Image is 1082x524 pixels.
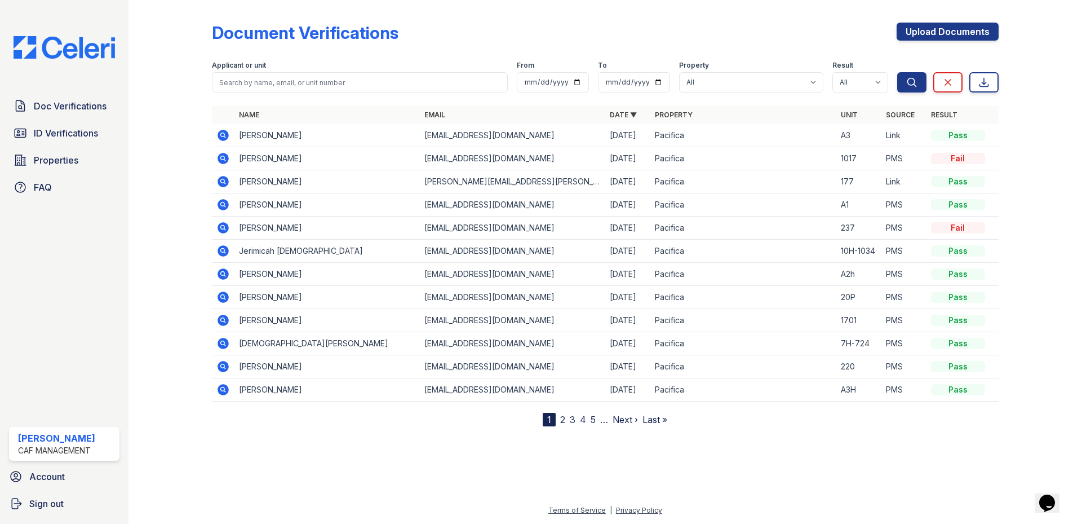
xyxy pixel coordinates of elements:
td: Pacifica [650,332,836,355]
td: [DATE] [605,309,650,332]
div: Fail [931,222,985,234]
td: A2h [836,263,881,286]
div: Pass [931,361,985,372]
td: 1017 [836,147,881,170]
span: Doc Verifications [34,99,107,113]
input: Search by name, email, or unit number [212,72,508,93]
td: [EMAIL_ADDRESS][DOMAIN_NAME] [420,332,605,355]
td: [PERSON_NAME] [234,170,420,193]
a: Upload Documents [897,23,999,41]
td: Pacifica [650,355,836,378]
a: 4 [580,414,586,425]
td: [EMAIL_ADDRESS][DOMAIN_NAME] [420,355,605,378]
td: [DATE] [605,240,650,263]
td: [EMAIL_ADDRESS][DOMAIN_NAME] [420,286,605,309]
td: [DEMOGRAPHIC_DATA][PERSON_NAME] [234,332,420,355]
td: Pacifica [650,147,836,170]
div: Pass [931,245,985,257]
label: To [598,61,607,70]
td: Pacifica [650,217,836,240]
td: [PERSON_NAME] [234,286,420,309]
td: [EMAIL_ADDRESS][DOMAIN_NAME] [420,263,605,286]
td: [DATE] [605,355,650,378]
a: Terms of Service [548,506,606,514]
td: [EMAIL_ADDRESS][DOMAIN_NAME] [420,147,605,170]
td: Pacifica [650,193,836,217]
td: [DATE] [605,378,650,402]
td: Jerimicah [DEMOGRAPHIC_DATA] [234,240,420,263]
td: PMS [881,332,926,355]
div: Pass [931,199,985,210]
div: Pass [931,268,985,280]
div: Pass [931,176,985,187]
td: A3H [836,378,881,402]
a: Last » [642,414,667,425]
div: Pass [931,384,985,395]
td: Pacifica [650,286,836,309]
a: Name [239,111,259,119]
td: [PERSON_NAME] [234,378,420,402]
td: Pacifica [650,124,836,147]
a: Date ▼ [610,111,637,119]
td: [PERSON_NAME] [234,193,420,217]
a: Account [5,465,124,488]
a: Properties [9,149,119,171]
td: [EMAIL_ADDRESS][DOMAIN_NAME] [420,217,605,240]
span: Account [29,470,65,483]
a: 2 [560,414,565,425]
td: PMS [881,217,926,240]
iframe: chat widget [1035,479,1071,513]
div: CAF Management [18,445,95,456]
label: Result [832,61,853,70]
div: [PERSON_NAME] [18,431,95,445]
td: Pacifica [650,309,836,332]
td: [PERSON_NAME] [234,355,420,378]
span: FAQ [34,180,52,194]
img: CE_Logo_Blue-a8612792a0a2168367f1c8372b55b34899dd931a85d93a1a3d3e32e68fde9ad4.png [5,36,124,59]
td: [PERSON_NAME][EMAIL_ADDRESS][PERSON_NAME][DOMAIN_NAME] [420,170,605,193]
td: [DATE] [605,332,650,355]
td: [PERSON_NAME] [234,263,420,286]
td: 20P [836,286,881,309]
td: [PERSON_NAME] [234,217,420,240]
td: [DATE] [605,217,650,240]
a: Email [424,111,445,119]
td: PMS [881,240,926,263]
div: 1 [543,413,556,426]
a: Privacy Policy [616,506,662,514]
a: Unit [841,111,858,119]
a: Property [655,111,693,119]
td: 10H-1034 [836,240,881,263]
a: 3 [570,414,575,425]
td: Pacifica [650,378,836,402]
td: Pacifica [650,240,836,263]
td: Link [881,124,926,147]
td: 237 [836,217,881,240]
a: Next › [613,414,638,425]
span: Sign out [29,497,64,510]
td: Pacifica [650,170,836,193]
td: [DATE] [605,124,650,147]
td: PMS [881,309,926,332]
td: [DATE] [605,193,650,217]
span: ID Verifications [34,126,98,140]
td: PMS [881,263,926,286]
td: PMS [881,193,926,217]
a: 5 [591,414,596,425]
td: [EMAIL_ADDRESS][DOMAIN_NAME] [420,309,605,332]
td: 220 [836,355,881,378]
a: Sign out [5,492,124,515]
td: Pacifica [650,263,836,286]
a: ID Verifications [9,122,119,144]
td: [DATE] [605,147,650,170]
td: [EMAIL_ADDRESS][DOMAIN_NAME] [420,240,605,263]
label: From [517,61,534,70]
a: Doc Verifications [9,95,119,117]
td: PMS [881,378,926,402]
div: Pass [931,315,985,326]
a: FAQ [9,176,119,199]
td: [DATE] [605,263,650,286]
div: Pass [931,130,985,141]
td: 7H-724 [836,332,881,355]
